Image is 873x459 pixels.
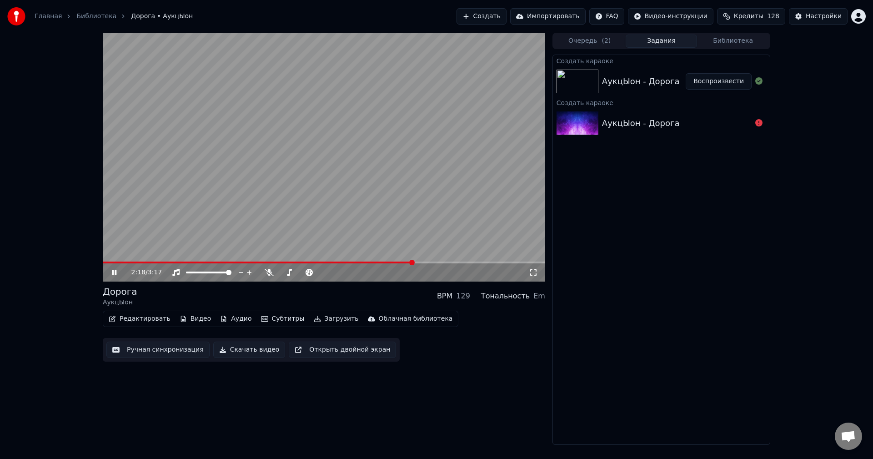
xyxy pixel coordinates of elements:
[310,313,362,325] button: Загрузить
[589,8,624,25] button: FAQ
[131,12,193,21] span: Дорога • АукцЫон
[216,313,255,325] button: Аудио
[103,285,137,298] div: Дорога
[103,298,137,307] div: АукцЫон
[131,268,145,277] span: 2:18
[148,268,162,277] span: 3:17
[734,12,763,21] span: Кредиты
[481,291,530,302] div: Тональность
[553,55,770,66] div: Создать караоке
[533,291,545,302] div: Em
[602,117,680,130] div: АукцЫон - Дорога
[35,12,62,21] a: Главная
[289,342,396,358] button: Открыть двойной экран
[553,97,770,108] div: Создать караоке
[626,35,697,48] button: Задания
[257,313,308,325] button: Субтитры
[76,12,116,21] a: Библиотека
[437,291,452,302] div: BPM
[457,8,507,25] button: Создать
[602,75,680,88] div: АукцЫон - Дорога
[686,73,752,90] button: Воспроизвести
[105,313,174,325] button: Редактировать
[7,7,25,25] img: youka
[213,342,286,358] button: Скачать видео
[789,8,848,25] button: Настройки
[697,35,769,48] button: Библиотека
[456,291,470,302] div: 129
[602,36,611,45] span: ( 2 )
[554,35,626,48] button: Очередь
[806,12,842,21] div: Настройки
[835,423,862,450] div: Открытый чат
[35,12,193,21] nav: breadcrumb
[510,8,586,25] button: Импортировать
[131,268,153,277] div: /
[176,313,215,325] button: Видео
[106,342,210,358] button: Ручная синхронизация
[767,12,779,21] span: 128
[379,314,453,323] div: Облачная библиотека
[717,8,785,25] button: Кредиты128
[628,8,713,25] button: Видео-инструкции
